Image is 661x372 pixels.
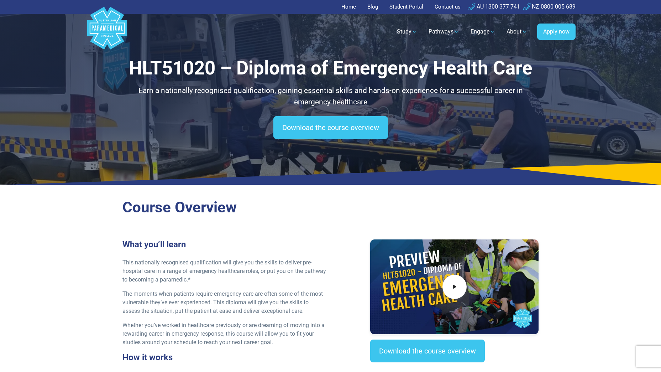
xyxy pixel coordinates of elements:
p: Earn a nationally recognised qualification, gaining essential skills and hands-on experience for ... [122,85,539,108]
h1: HLT51020 – Diploma of Emergency Health Care [122,57,539,79]
p: Whether you’ve worked in healthcare previously or are dreaming of moving into a rewarding career ... [122,321,326,347]
a: Apply now [537,24,576,40]
h2: Course Overview [122,198,539,217]
a: AU 1300 377 741 [468,3,520,10]
a: NZ 0800 005 689 [523,3,576,10]
a: Pathways [424,22,463,42]
a: About [502,22,531,42]
a: Download the course overview [370,340,485,362]
p: This nationally recognised qualification will give you the skills to deliver pre-hospital care in... [122,258,326,284]
h3: What you’ll learn [122,239,326,250]
p: The moments when patients require emergency care are often some of the most vulnerable they’ve ev... [122,290,326,315]
a: Australian Paramedical College [86,14,128,50]
a: Download the course overview [273,116,388,139]
a: Study [393,22,421,42]
h3: How it works [122,352,326,363]
a: Engage [466,22,499,42]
